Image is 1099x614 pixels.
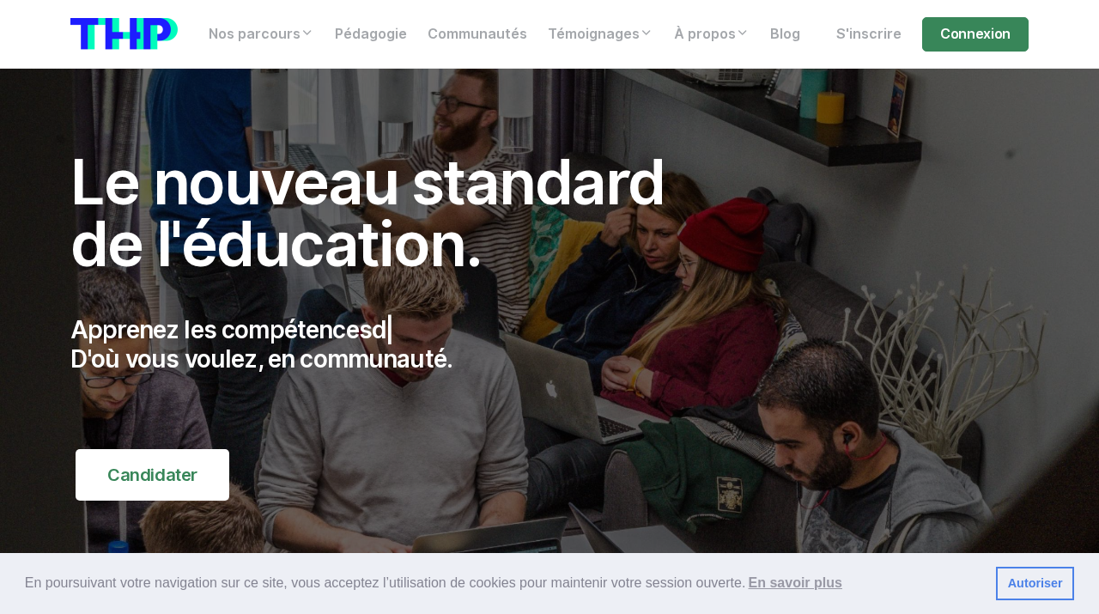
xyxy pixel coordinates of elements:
a: À propos [664,17,760,52]
span: d [372,315,386,344]
p: Apprenez les compétences D'où vous voulez, en communauté. [70,316,702,374]
a: S'inscrire [826,17,912,52]
h1: Le nouveau standard de l'éducation. [70,151,702,275]
a: learn more about cookies [745,570,845,596]
img: logo [70,18,178,50]
span: En poursuivant votre navigation sur ce site, vous acceptez l’utilisation de cookies pour mainteni... [25,570,982,596]
span: | [386,315,393,344]
a: Blog [760,17,811,52]
a: Nos parcours [198,17,325,52]
a: Communautés [417,17,537,52]
a: Connexion [922,17,1029,52]
a: Témoignages [537,17,664,52]
a: dismiss cookie message [996,567,1074,601]
a: Candidater [76,449,229,501]
a: Pédagogie [325,17,417,52]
